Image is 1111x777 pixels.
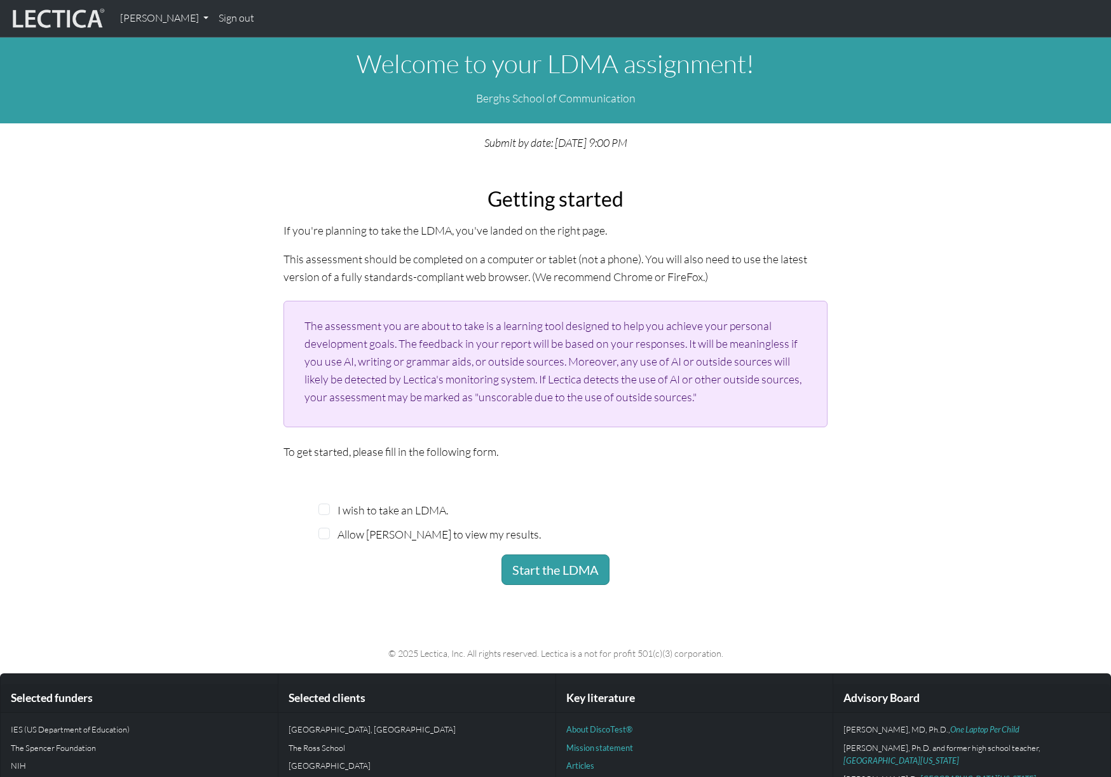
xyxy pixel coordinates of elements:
[283,250,828,285] p: This assessment should be completed on a computer or tablet (not a phone). You will also need to ...
[278,684,555,713] div: Selected clients
[566,724,632,734] a: About DiscoTest®
[283,187,828,211] h2: Getting started
[144,646,967,661] p: © 2025 Lectica, Inc. All rights reserved. Lectica is a not for profit 501(c)(3) corporation.
[10,6,105,31] img: lecticalive
[304,317,810,406] p: The assessment you are about to take is a learning tool designed to help you achieve your persona...
[283,443,828,460] p: To get started, please fill in the following form.
[556,684,833,713] div: Key literature
[843,755,959,766] a: [GEOGRAPHIC_DATA][US_STATE]
[337,501,448,519] label: I wish to take an LDMA.
[214,5,259,32] a: Sign out
[566,743,633,753] a: Mission statement
[11,741,268,754] p: The Spencer Foundation
[337,525,541,543] label: Allow [PERSON_NAME] to view my results.
[476,91,636,105] span: Berghs School of Communication
[501,554,610,585] button: Start the LDMA
[283,221,828,239] p: If you're planning to take the LDMA, you've landed on the right page.
[843,741,1100,767] p: [PERSON_NAME], Ph.D. and former high school teacher,
[289,723,545,736] p: [GEOGRAPHIC_DATA], [GEOGRAPHIC_DATA]
[289,741,545,754] p: The Ross School
[289,759,545,772] p: [GEOGRAPHIC_DATA]
[566,760,594,771] a: Articles
[115,5,214,32] a: [PERSON_NAME]
[11,759,268,772] p: NIH
[950,724,1019,734] a: One Laptop Per Child
[1,684,278,713] div: Selected funders
[833,684,1110,713] div: Advisory Board
[843,723,1100,736] p: [PERSON_NAME], MD, Ph.D.,
[11,723,268,736] p: IES (US Department of Education)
